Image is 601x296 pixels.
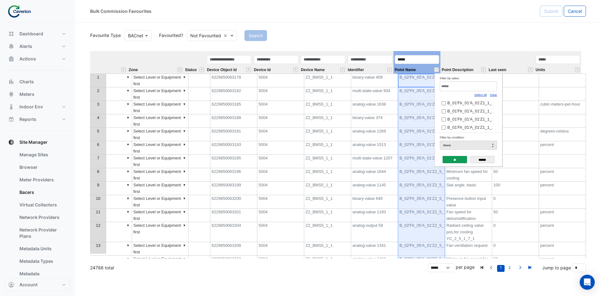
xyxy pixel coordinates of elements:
app-icon: Alerts [8,43,14,49]
td: 5004 [257,114,304,128]
td: 0 [492,74,539,87]
img: Company Logo [8,5,36,18]
td: Select Level or Equipment first [132,141,188,155]
td: 5004 [257,168,304,182]
td: 5004 [257,182,304,195]
td: percent [539,256,586,269]
span: Reports [19,116,36,122]
td: Radiant ceiling valve pos.for cooling YC_2_5_1_7_1 [445,222,492,242]
td: Select Level or Equipment first [132,222,188,242]
td: Select Level or Equipment first [132,242,188,256]
td: B_01'Flr_01'A_01'Z1_1_1_1_Segm1'HVAC'Fan'FanCReq [440,131,492,139]
button: Alerts [5,40,70,53]
td: 0 [492,114,539,128]
td: Z2_BMS5_1_1 [304,101,351,114]
td: analog-value 1638 [351,101,398,114]
td: Z2_BMS5_1_1 [304,222,351,242]
input: Checked [442,126,446,130]
td: Select Level or Equipment first [132,209,188,222]
div: Bulk Commission Favourites [90,8,152,14]
span: 6 [97,142,99,147]
td: multi-state-value 1207 [351,155,398,168]
td: 5004 [257,74,304,87]
div: ▼ [126,74,131,80]
td: Z2_BMS5_1_1 [304,256,351,269]
button: Site Manager [5,136,70,148]
div: ▼ [182,182,187,188]
td: 5004 [257,101,304,114]
td: 6229850063195 [210,155,257,168]
td: 5004 [257,128,304,141]
td: percent [539,141,586,155]
div: ▼ [126,128,131,134]
app-icon: Dashboard [8,31,14,37]
span: Status [185,68,197,72]
span: Alerts [19,43,32,49]
div: None [440,141,497,150]
td: Action bar [435,152,502,166]
a: Metadata Units [14,242,70,255]
input: Checked [442,101,446,105]
td: B_02'Flr_05'A_01'Z2_5_1_7_Segm1'HVAC'Fan'FanSpdDhu [398,209,445,222]
button: Charts [5,75,70,88]
td: 100 [492,101,539,114]
td: B_01'Flr_01'A_01'Z1_1_1_1_Segm1'HVAC'Fan'FanAvlH [440,114,492,122]
td: 5004 [257,87,304,101]
td: B_01'Flr_01'A_01'Z1_1_1_1_Segm1'HVAC'Fan'FanAvlVnt [440,122,492,131]
span: 5 [97,129,99,133]
a: Browser [14,161,70,174]
td: Fan speed for dehumidification [445,209,492,222]
td: B_02'Flr_05'A_01'Z2_5_1_8_Segm1'HVAC'TOa [398,128,445,141]
td: Z2_BMS5_1_1 [304,74,351,87]
td: percent [539,209,586,222]
span: Units [536,68,545,72]
div: ▼ [126,101,131,107]
div: ▼ [126,155,131,161]
td: multi-state-value 934 [351,87,398,101]
td: 5004 [257,141,304,155]
td: Z2_BMS5_1_1 [304,155,351,168]
span: Cancel [568,8,582,14]
td: analog-output 59 [351,222,398,242]
td: Z2_BMS5_1_1 [304,195,351,209]
app-icon: Reports [8,116,14,122]
td: Presence button input value [445,195,492,209]
div: ▼ [182,195,187,202]
td: B_02'Flr_05'A_01'Z2_5_1_6_Segm1'HVAC'Fan'VavAirFlEnd [398,101,445,114]
td: Z2_BMS5_1_1 [304,87,351,101]
td: degrees-celsius [539,128,586,141]
span: 10 [96,196,100,201]
div: ▼ [126,222,131,229]
label: Favourited? [155,32,183,39]
div: ▼ [126,114,131,121]
td: 2 [492,87,539,101]
td: 6229850063208 [210,242,257,256]
span: 2 [97,88,99,93]
td: analog-value 1341 [351,242,398,256]
td: Z2_BMS5_1_1 [304,128,351,141]
td: analog-value 1513 [351,141,398,155]
span: B_01'Flr_01'A_01'Z1_1_1_1_Segm1'HVAC'Fan'FanAvlVnt [447,125,553,130]
td: percent [539,182,586,195]
span: Account [19,282,38,288]
td: analog-value 1193 [351,209,398,222]
td: 6229850063188 [210,114,257,128]
td: 6229850063196 [210,168,257,182]
span: 3 [97,102,99,106]
td: percent [539,222,586,242]
td: binary-value 640 [351,195,398,209]
td: 6229850063193 [210,141,257,155]
td: analog-value 1269 [351,128,398,141]
button: Meters [5,88,70,101]
span: 13 [96,243,100,248]
div: Open Intercom Messenger [580,275,595,290]
a: Next [515,264,525,272]
td: Filter by value: [435,74,502,133]
td: Z2_BMS5_1_1 [304,242,351,256]
div: ▼ [182,209,187,215]
span: 8 [97,169,99,174]
td: Select Level or Equipment first [132,256,188,269]
div: Filter by condition: [440,134,497,141]
input: Checked [442,117,446,122]
div: ▼ [182,128,187,134]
